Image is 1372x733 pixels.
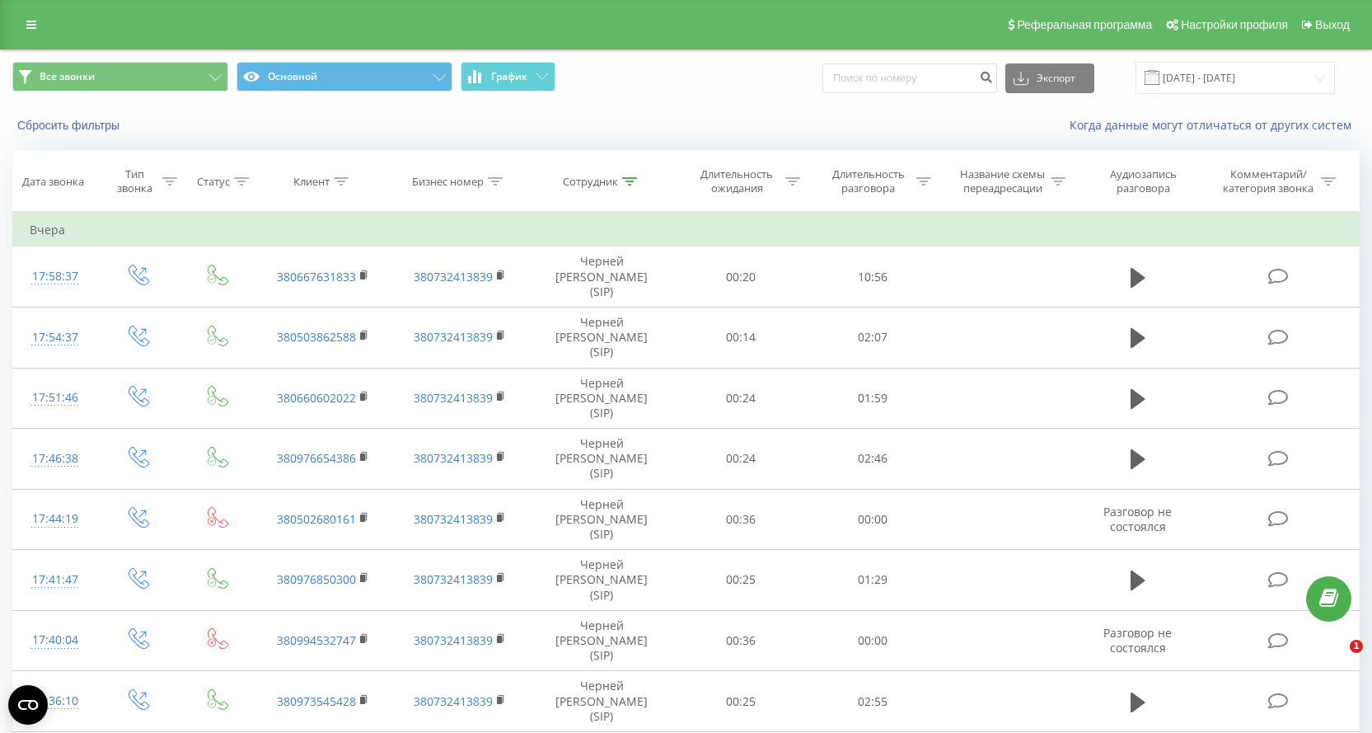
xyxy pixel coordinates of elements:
td: 02:46 [807,429,939,490]
div: Название схемы переадресации [958,167,1047,195]
div: 17:58:37 [30,261,81,293]
div: Клиент [293,175,330,189]
span: Все звонки [40,70,95,83]
div: 17:54:37 [30,322,81,354]
a: 380732413839 [414,511,493,527]
div: Длительность ожидания [693,167,781,195]
span: Реферальная программа [1017,18,1152,31]
span: График [491,71,527,82]
td: Черней [PERSON_NAME] (SIP) [528,247,676,308]
td: 02:55 [807,671,939,732]
td: 00:25 [675,671,807,732]
div: Аудиозапись разговора [1090,167,1197,195]
a: 380732413839 [414,329,493,345]
div: Сотрудник [563,175,618,189]
td: 01:29 [807,550,939,611]
div: Тип звонка [111,167,157,195]
span: Настройки профиля [1181,18,1288,31]
button: Экспорт [1005,63,1094,93]
a: 380732413839 [414,450,493,466]
td: 00:36 [675,489,807,550]
a: 380732413839 [414,693,493,709]
div: Комментарий/категория звонка [1220,167,1317,195]
a: 380667631833 [277,269,356,284]
td: Черней [PERSON_NAME] (SIP) [528,307,676,368]
td: 00:36 [675,610,807,671]
a: 380973545428 [277,693,356,709]
td: 00:00 [807,489,939,550]
a: 380660602022 [277,390,356,406]
div: 17:41:47 [30,564,81,596]
a: 380732413839 [414,390,493,406]
td: Черней [PERSON_NAME] (SIP) [528,550,676,611]
a: Когда данные могут отличаться от других систем [1070,117,1360,133]
td: Вчера [13,214,1360,247]
td: 10:56 [807,247,939,308]
div: Дата звонка [22,175,84,189]
td: Черней [PERSON_NAME] (SIP) [528,489,676,550]
td: 00:14 [675,307,807,368]
button: Все звонки [12,62,228,92]
div: 17:51:46 [30,382,81,414]
button: Open CMP widget [8,685,48,725]
div: Статус [197,175,230,189]
a: 380732413839 [414,571,493,587]
iframe: Intercom live chat [1316,640,1356,679]
a: 380976654386 [277,450,356,466]
td: 00:24 [675,429,807,490]
a: 380732413839 [414,269,493,284]
button: График [461,62,555,92]
div: 17:40:04 [30,624,81,656]
td: 00:24 [675,368,807,429]
a: 380503862588 [277,329,356,345]
a: 380502680161 [277,511,356,527]
a: 380976850300 [277,571,356,587]
a: 380732413839 [414,632,493,648]
a: 380994532747 [277,632,356,648]
td: Черней [PERSON_NAME] (SIP) [528,671,676,732]
button: Сбросить фильтры [12,118,128,133]
td: 00:25 [675,550,807,611]
td: Черней [PERSON_NAME] (SIP) [528,429,676,490]
td: 00:20 [675,247,807,308]
span: Разговор не состоялся [1103,625,1172,655]
td: 01:59 [807,368,939,429]
span: Выход [1315,18,1350,31]
td: 02:07 [807,307,939,368]
div: 17:36:10 [30,685,81,717]
input: Поиск по номеру [822,63,997,93]
div: 17:44:19 [30,503,81,535]
div: Бизнес номер [412,175,484,189]
td: Черней [PERSON_NAME] (SIP) [528,610,676,671]
div: Длительность разговора [824,167,912,195]
span: Разговор не состоялся [1103,504,1172,534]
span: 1 [1350,640,1363,653]
td: 00:00 [807,610,939,671]
td: Черней [PERSON_NAME] (SIP) [528,368,676,429]
button: Основной [236,62,452,92]
div: 17:46:38 [30,443,81,475]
